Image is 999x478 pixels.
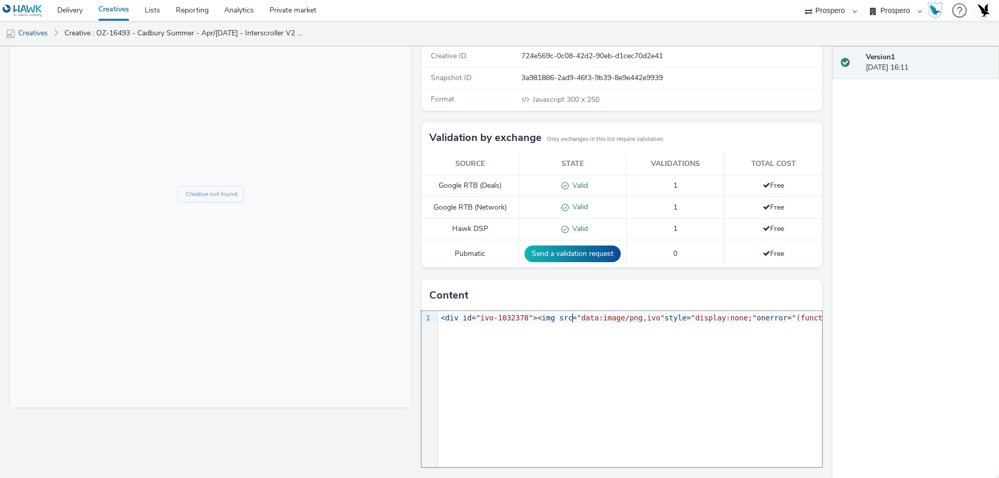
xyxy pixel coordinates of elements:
[431,94,454,104] span: Format
[577,314,665,322] span: "data:image/png,ivo"
[421,175,519,197] td: Google RTB (Deals)
[421,197,519,218] td: Google RTB (Network)
[547,135,663,144] small: Only exchanges in this list require validation
[3,4,43,17] img: undefined Logo
[975,3,991,18] img: Account UK
[421,240,519,268] td: Pubmatic
[429,288,468,303] h3: Content
[521,73,821,83] div: 3a981886-2ad9-46f3-9b39-8e9e442e9939
[927,2,943,19] img: Hawk Academy
[421,153,519,175] th: Source
[431,73,471,83] span: Snapshot ID
[927,2,947,19] a: Hawk Academy
[866,52,991,73] div: [DATE] 16:11
[532,95,599,105] span: 300 x 250
[673,180,677,190] span: 1
[626,153,725,175] th: Validations
[521,51,821,61] div: 724e569c-0c08-42d2-90eb-d1cec70d2e41
[5,29,16,39] img: mobile
[569,224,588,234] span: Valid
[673,224,677,234] span: 1
[673,249,677,259] span: 0
[519,153,626,175] th: State
[421,218,519,240] td: Hawk DSP
[569,202,588,212] span: Valid
[763,249,784,259] span: Free
[429,130,542,146] h3: Validation by exchange
[673,202,677,212] span: 1
[175,209,228,218] div: Creative not found.
[763,202,784,212] span: Free
[421,313,432,324] div: 1
[763,180,784,190] span: Free
[533,95,567,105] span: Javascript
[866,52,895,62] strong: Version 1
[431,51,466,61] span: Creative ID
[476,314,533,322] span: "ivo-1032378"
[763,224,784,234] span: Free
[524,246,621,262] button: Send a validation request
[569,180,588,190] span: Valid
[725,153,822,175] th: Total cost
[59,21,309,46] a: Creative : OZ-16493 - Cadbury Summer - Apr/[DATE] - Interscroller V2 [418280090]
[691,314,757,322] span: "display:none;"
